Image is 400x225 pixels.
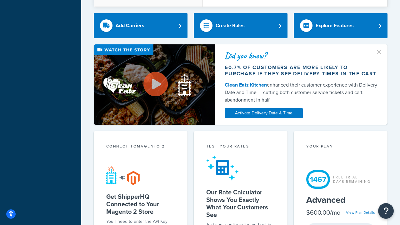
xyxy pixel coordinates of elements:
[106,143,175,151] div: Connect to Magento 2
[316,21,354,30] div: Explore Features
[194,13,287,38] a: Create Rules
[106,166,140,185] img: connect-shq-magento-24cdf84b.svg
[225,51,378,60] div: Did you know?
[294,13,387,38] a: Explore Features
[106,193,175,215] h5: Get ShipperHQ Connected to Your Magento 2 Store
[206,143,275,151] div: Test your rates
[225,81,378,104] div: enhanced their customer experience with Delivery Date and Time — cutting both customer service ti...
[94,13,187,38] a: Add Carriers
[116,21,144,30] div: Add Carriers
[306,208,340,217] div: $600.00/mo
[306,170,330,189] div: 1467
[346,210,375,215] a: View Plan Details
[306,143,375,151] div: Your Plan
[378,203,394,219] button: Open Resource Center
[306,195,375,205] h5: Advanced
[225,108,303,118] a: Activate Delivery Date & Time
[94,44,215,125] img: Video thumbnail
[225,64,378,77] div: 60.7% of customers are more likely to purchase if they see delivery times in the cart
[225,81,267,88] a: Clean Eatz Kitchen
[333,175,371,184] div: Free Trial Days Remaining
[206,188,275,218] h5: Our Rate Calculator Shows You Exactly What Your Customers See
[216,21,245,30] div: Create Rules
